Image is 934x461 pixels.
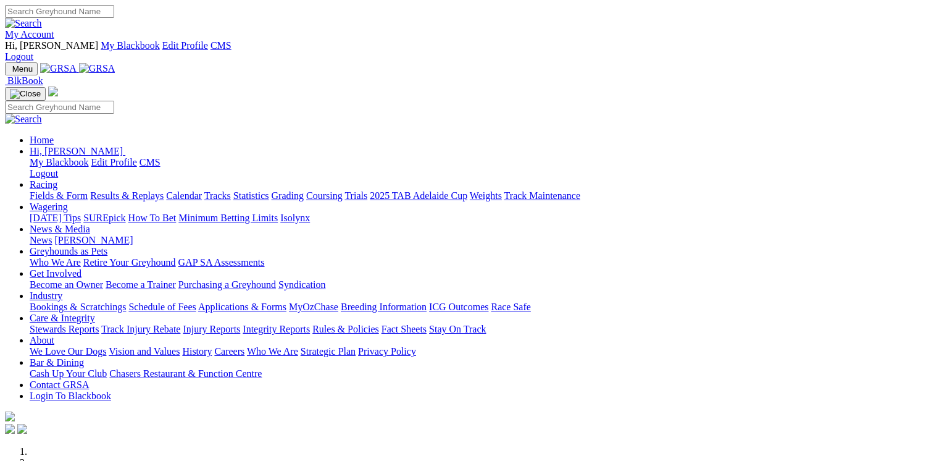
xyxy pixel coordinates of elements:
a: [DATE] Tips [30,213,81,223]
div: Racing [30,190,929,201]
a: CMS [211,40,231,51]
a: News & Media [30,224,90,234]
a: MyOzChase [289,302,338,312]
a: Racing [30,179,57,190]
span: Menu [12,64,33,74]
a: Who We Are [247,346,298,357]
span: Hi, [PERSON_NAME] [5,40,98,51]
span: Hi, [PERSON_NAME] [30,146,123,156]
span: BlkBook [7,75,43,86]
img: twitter.svg [17,424,27,434]
input: Search [5,101,114,114]
a: Chasers Restaurant & Function Centre [109,368,262,379]
a: 2025 TAB Adelaide Cup [370,190,467,201]
a: Login To Blackbook [30,391,111,401]
a: Schedule of Fees [128,302,196,312]
div: Greyhounds as Pets [30,257,929,268]
a: Wagering [30,201,68,212]
div: About [30,346,929,357]
a: Become an Owner [30,279,103,290]
a: Edit Profile [162,40,208,51]
a: SUREpick [83,213,125,223]
img: facebook.svg [5,424,15,434]
a: Fields & Form [30,190,88,201]
a: News [30,235,52,245]
a: Coursing [306,190,343,201]
a: Privacy Policy [358,346,416,357]
img: Search [5,114,42,125]
img: GRSA [40,63,77,74]
a: Track Maintenance [504,190,580,201]
a: Grading [272,190,304,201]
a: Minimum Betting Limits [178,213,278,223]
a: Syndication [278,279,325,290]
div: My Account [5,40,929,62]
a: Industry [30,290,62,301]
a: Retire Your Greyhound [83,257,176,268]
a: [PERSON_NAME] [54,235,133,245]
a: Weights [470,190,502,201]
a: Vision and Values [109,346,180,357]
a: My Account [5,29,54,40]
a: Track Injury Rebate [101,324,180,334]
button: Toggle navigation [5,87,46,101]
a: Injury Reports [183,324,240,334]
div: News & Media [30,235,929,246]
img: Search [5,18,42,29]
a: Care & Integrity [30,313,95,323]
div: Hi, [PERSON_NAME] [30,157,929,179]
a: Bar & Dining [30,357,84,368]
a: Trials [344,190,367,201]
a: CMS [140,157,161,167]
a: Greyhounds as Pets [30,246,107,256]
a: Race Safe [491,302,530,312]
a: Who We Are [30,257,81,268]
img: logo-grsa-white.png [5,412,15,421]
a: Cash Up Your Club [30,368,107,379]
a: Edit Profile [91,157,137,167]
input: Search [5,5,114,18]
a: Statistics [233,190,269,201]
div: Industry [30,302,929,313]
a: Contact GRSA [30,379,89,390]
div: Care & Integrity [30,324,929,335]
a: Integrity Reports [243,324,310,334]
a: Stewards Reports [30,324,99,334]
a: Logout [30,168,58,179]
a: My Blackbook [30,157,89,167]
a: Careers [214,346,244,357]
a: BlkBook [5,75,43,86]
a: Become a Trainer [106,279,176,290]
button: Toggle navigation [5,62,38,75]
div: Get Involved [30,279,929,290]
a: My Blackbook [101,40,160,51]
a: Calendar [166,190,202,201]
a: Results & Replays [90,190,164,201]
a: Get Involved [30,268,81,279]
a: ICG Outcomes [429,302,488,312]
img: logo-grsa-white.png [48,87,58,96]
a: How To Bet [128,213,177,223]
a: Logout [5,51,33,62]
a: Purchasing a Greyhound [178,279,276,290]
a: History [182,346,212,357]
a: Hi, [PERSON_NAME] [30,146,125,156]
div: Bar & Dining [30,368,929,379]
a: Isolynx [280,213,310,223]
a: Applications & Forms [198,302,286,312]
div: Wagering [30,213,929,224]
img: GRSA [79,63,115,74]
a: Tracks [204,190,231,201]
a: Rules & Policies [312,324,379,334]
a: Strategic Plan [301,346,356,357]
a: Home [30,135,54,145]
a: Stay On Track [429,324,486,334]
a: GAP SA Assessments [178,257,265,268]
a: About [30,335,54,345]
a: Fact Sheets [382,324,427,334]
img: Close [10,89,41,99]
a: We Love Our Dogs [30,346,106,357]
a: Breeding Information [341,302,427,312]
a: Bookings & Scratchings [30,302,126,312]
